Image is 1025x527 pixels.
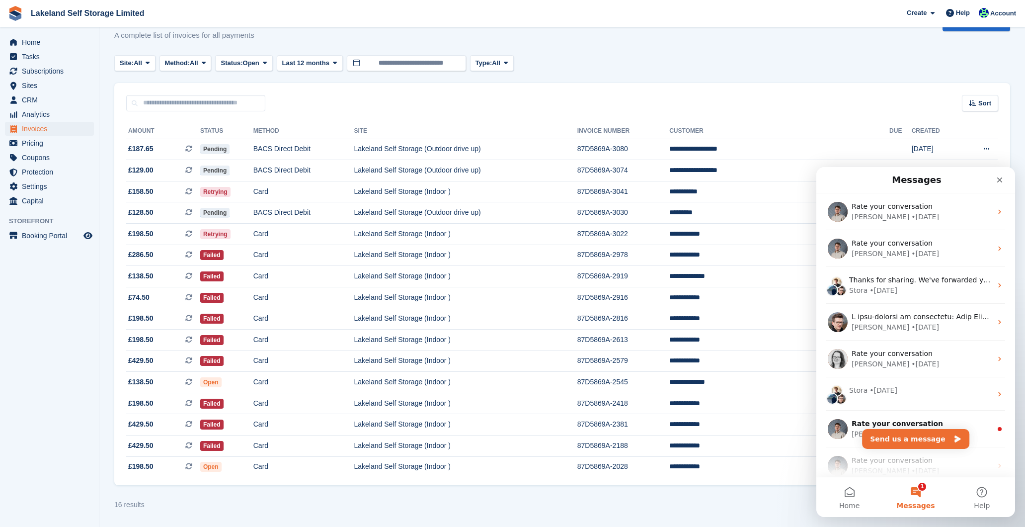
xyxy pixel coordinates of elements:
span: Failed [200,293,224,303]
span: £158.50 [128,186,154,197]
button: Help [133,310,199,350]
a: Lakeland Self Storage Limited [27,5,149,21]
span: Open [243,58,259,68]
td: 87D5869A-3022 [577,224,669,245]
td: 87D5869A-2916 [577,287,669,308]
span: Failed [200,335,224,345]
td: Lakeland Self Storage (Outdoor drive up) [354,139,577,160]
span: Home [22,35,81,49]
span: Sort [978,98,991,108]
span: Capital [22,194,81,208]
span: £198.50 [128,461,154,472]
span: Failed [200,314,224,324]
td: BACS Direct Debit [253,160,354,181]
td: 87D5869A-2613 [577,330,669,351]
a: menu [5,35,94,49]
a: menu [5,50,94,64]
span: Retrying [200,187,231,197]
span: Create [907,8,927,18]
a: menu [5,64,94,78]
span: All [492,58,500,68]
div: [PERSON_NAME] [35,155,93,166]
td: Lakeland Self Storage (Indoor ) [354,351,577,372]
a: menu [5,151,94,165]
td: Lakeland Self Storage (Indoor ) [354,456,577,477]
span: £198.50 [128,229,154,239]
span: Last 12 months [282,58,329,68]
span: Booking Portal [22,229,81,243]
td: Lakeland Self Storage (Indoor ) [354,308,577,330]
span: Tasks [22,50,81,64]
span: Pending [200,208,230,218]
span: £74.50 [128,292,150,303]
td: 87D5869A-2978 [577,245,669,266]
span: Subscriptions [22,64,81,78]
span: All [134,58,142,68]
td: [DATE] [912,139,962,160]
span: Settings [22,179,81,193]
td: Card [253,393,354,414]
td: Lakeland Self Storage (Indoor ) [354,266,577,287]
div: Stora [33,218,51,229]
th: Method [253,123,354,139]
td: BACS Direct Debit [253,139,354,160]
span: £198.50 [128,335,154,345]
td: Card [253,372,354,393]
div: [PERSON_NAME] [35,299,93,309]
span: £128.50 [128,207,154,218]
span: Retrying [200,229,231,239]
td: Card [253,245,354,266]
td: 87D5869A-2919 [577,266,669,287]
a: menu [5,179,94,193]
span: Site: [120,58,134,68]
td: Lakeland Self Storage (Indoor ) [354,393,577,414]
span: Storefront [9,216,99,226]
td: Lakeland Self Storage (Indoor ) [354,245,577,266]
td: 87D5869A-2381 [577,414,669,436]
iframe: Intercom live chat [816,167,1015,517]
td: Card [253,266,354,287]
td: Card [253,224,354,245]
td: 87D5869A-2418 [577,393,669,414]
span: £429.50 [128,440,154,451]
a: menu [5,165,94,179]
div: Stora [33,118,51,129]
span: Home [23,335,43,342]
span: Invoices [22,122,81,136]
span: £198.50 [128,398,154,409]
button: Status: Open [215,55,272,72]
span: Failed [200,250,224,260]
td: 87D5869A-3041 [577,181,669,202]
span: £129.00 [128,165,154,176]
span: Pending [200,144,230,154]
img: Brian avatar [10,226,22,238]
button: Type: All [470,55,514,72]
td: 87D5869A-2188 [577,436,669,457]
span: CRM [22,93,81,107]
span: Failed [200,271,224,281]
img: Profile image for Catherine [11,182,31,202]
img: Profile image for Bradley [11,252,31,272]
a: menu [5,122,94,136]
span: Rate your conversation [35,289,116,297]
button: Messages [66,310,132,350]
td: Card [253,351,354,372]
a: Preview store [82,230,94,242]
td: Lakeland Self Storage (Indoor ) [354,436,577,457]
td: Lakeland Self Storage (Indoor ) [354,414,577,436]
img: Profile image for Bradley [11,289,31,309]
td: Card [253,181,354,202]
span: Analytics [22,107,81,121]
div: [PERSON_NAME] [35,192,93,202]
span: Type: [475,58,492,68]
span: £138.50 [128,377,154,387]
